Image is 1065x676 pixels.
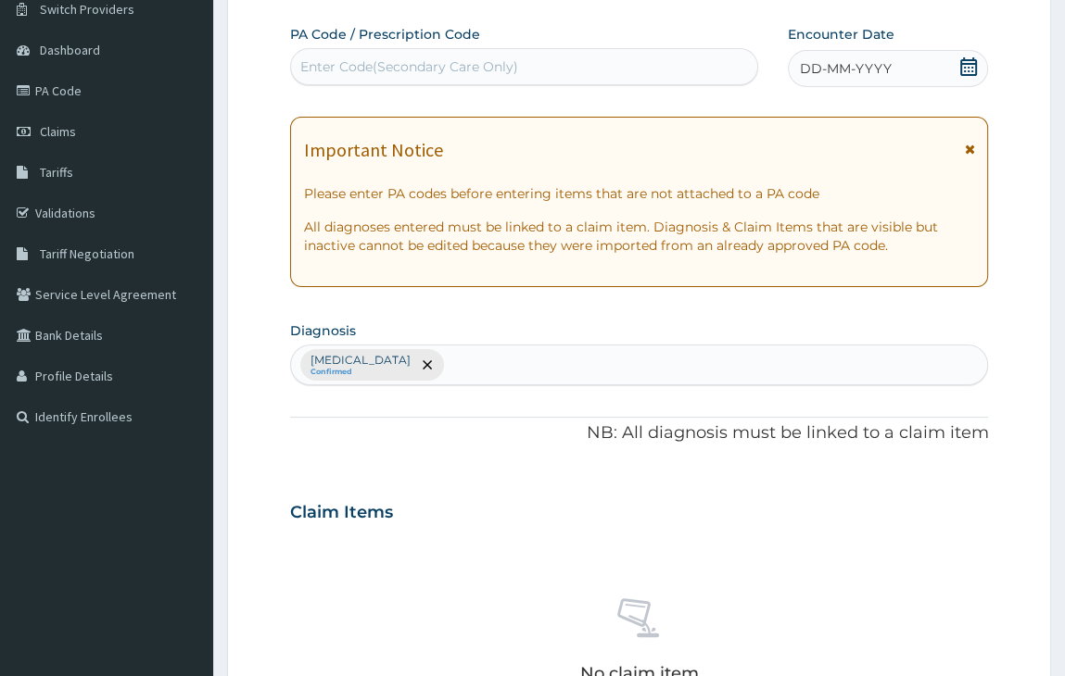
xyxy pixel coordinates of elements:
[40,1,134,18] span: Switch Providers
[304,140,443,160] h1: Important Notice
[788,25,894,44] label: Encounter Date
[800,59,892,78] span: DD-MM-YYYY
[40,245,134,262] span: Tariff Negotiation
[304,184,975,203] p: Please enter PA codes before entering items that are not attached to a PA code
[40,42,100,58] span: Dashboard
[290,25,480,44] label: PA Code / Prescription Code
[40,164,73,181] span: Tariffs
[300,57,518,76] div: Enter Code(Secondary Care Only)
[290,321,356,340] label: Diagnosis
[290,503,393,523] h3: Claim Items
[40,123,76,140] span: Claims
[290,421,989,445] p: NB: All diagnosis must be linked to a claim item
[304,218,975,255] p: All diagnoses entered must be linked to a claim item. Diagnosis & Claim Items that are visible bu...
